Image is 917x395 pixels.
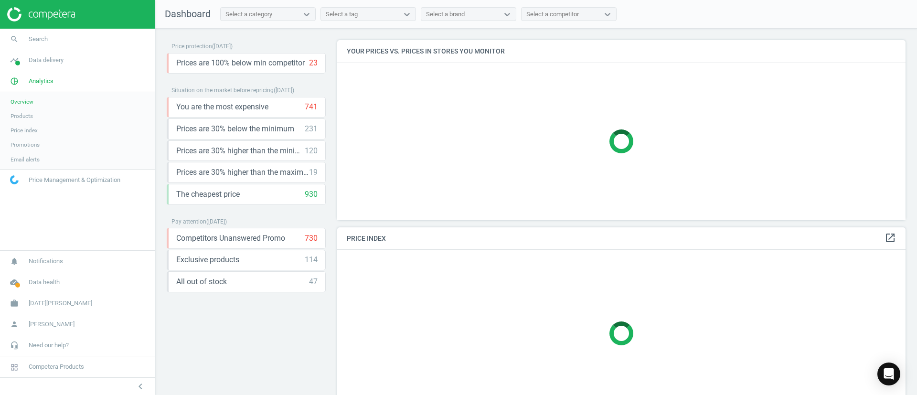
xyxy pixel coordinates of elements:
span: Notifications [29,257,63,266]
span: All out of stock [176,277,227,287]
span: Data health [29,278,60,287]
div: 23 [309,58,318,68]
div: Select a tag [326,10,358,19]
h4: Your prices vs. prices in stores you monitor [337,40,906,63]
span: [DATE][PERSON_NAME] [29,299,92,308]
div: 730 [305,233,318,244]
span: ( [DATE] ) [274,87,294,94]
i: timeline [5,51,23,69]
span: Products [11,112,33,120]
span: ( [DATE] ) [212,43,233,50]
div: Select a competitor [526,10,579,19]
span: Prices are 30% higher than the minimum [176,146,305,156]
span: Competitors Unanswered Promo [176,233,285,244]
span: Email alerts [11,156,40,163]
span: Dashboard [165,8,211,20]
div: 741 [305,102,318,112]
i: cloud_done [5,273,23,291]
img: ajHJNr6hYgQAAAAASUVORK5CYII= [7,7,75,21]
i: notifications [5,252,23,270]
div: 120 [305,146,318,156]
span: Promotions [11,141,40,149]
span: Prices are 100% below min competitor [176,58,305,68]
div: 47 [309,277,318,287]
div: 930 [305,189,318,200]
span: Situation on the market before repricing [171,87,274,94]
i: open_in_new [885,232,896,244]
div: 231 [305,124,318,134]
span: You are the most expensive [176,102,268,112]
div: 114 [305,255,318,265]
img: wGWNvw8QSZomAAAAABJRU5ErkJggg== [10,175,19,184]
span: Analytics [29,77,53,85]
span: [PERSON_NAME] [29,320,75,329]
span: Need our help? [29,341,69,350]
i: chevron_left [135,381,146,392]
div: Select a category [225,10,272,19]
i: search [5,30,23,48]
i: work [5,294,23,312]
span: Search [29,35,48,43]
span: Prices are 30% below the minimum [176,124,294,134]
span: Price index [11,127,38,134]
i: headset_mic [5,336,23,354]
span: Pay attention [171,218,206,225]
div: Select a brand [426,10,465,19]
span: Data delivery [29,56,64,64]
span: Exclusive products [176,255,239,265]
span: The cheapest price [176,189,240,200]
i: person [5,315,23,333]
span: Overview [11,98,33,106]
span: Price protection [171,43,212,50]
button: chevron_left [128,380,152,393]
a: open_in_new [885,232,896,245]
div: Open Intercom Messenger [877,363,900,385]
span: Competera Products [29,363,84,371]
i: pie_chart_outlined [5,72,23,90]
span: ( [DATE] ) [206,218,227,225]
div: 19 [309,167,318,178]
span: Prices are 30% higher than the maximal [176,167,309,178]
span: Price Management & Optimization [29,176,120,184]
h4: Price Index [337,227,906,250]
